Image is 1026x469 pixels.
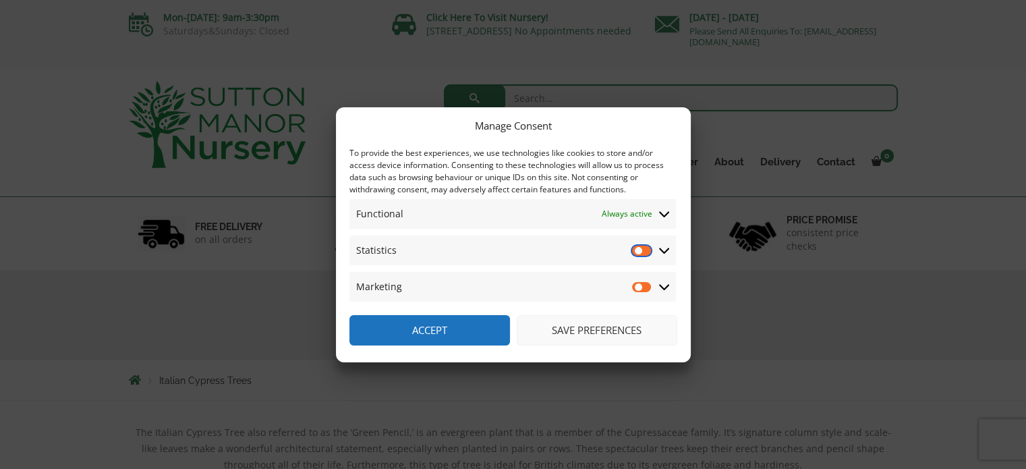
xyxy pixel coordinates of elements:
div: Manage Consent [475,117,552,134]
button: Accept [349,315,510,346]
span: Functional [356,206,403,222]
summary: Functional Always active [349,199,676,229]
span: Statistics [356,242,397,258]
summary: Statistics [349,236,676,265]
div: To provide the best experiences, we use technologies like cookies to store and/or access device i... [349,147,676,196]
summary: Marketing [349,272,676,302]
span: Marketing [356,279,402,295]
span: Always active [602,206,652,222]
button: Save preferences [517,315,677,346]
